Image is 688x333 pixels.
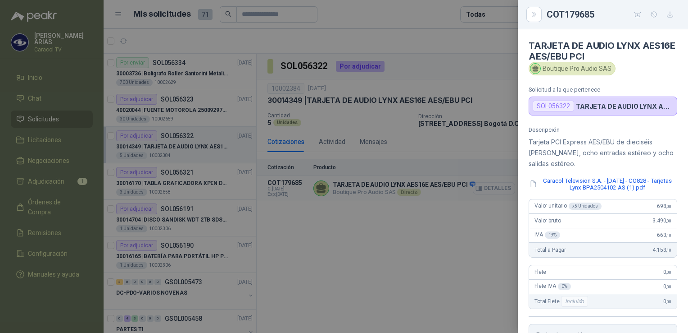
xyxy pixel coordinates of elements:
[576,102,673,110] p: TARJETA DE AUDIO LYNX AES16E AES/EBU PCI
[534,203,602,210] span: Valor unitario
[666,284,671,289] span: ,00
[534,217,561,224] span: Valor bruto
[529,137,677,169] p: Tarjeta PCI Express AES/EBU de dieciséis [PERSON_NAME], ocho entradas estéreo y ocho salidas esté...
[529,40,677,62] h4: TARJETA DE AUDIO LYNX AES16E AES/EBU PCI
[529,176,677,192] button: Caracol Television S.A. - [DATE] - CO828 - Tarjetas Lynx BPA2504102-AS (1).pdf
[666,299,671,304] span: ,00
[547,7,677,22] div: COT179685
[558,283,571,290] div: 0 %
[534,296,590,307] span: Total Flete
[533,101,574,111] div: SOL056322
[534,269,546,275] span: Flete
[666,204,671,209] span: ,00
[529,62,616,75] div: Boutique Pro Audio SAS
[663,298,671,305] span: 0
[545,231,561,239] div: 19 %
[666,218,671,223] span: ,00
[666,233,671,238] span: ,10
[529,126,677,133] p: Descripción
[663,269,671,275] span: 0
[657,232,671,238] span: 663
[534,231,560,239] span: IVA
[561,296,588,307] div: Incluido
[529,86,677,93] p: Solicitud a la que pertenece
[569,203,602,210] div: x 5 Unidades
[666,270,671,275] span: ,00
[663,283,671,290] span: 0
[534,283,571,290] span: Flete IVA
[657,203,671,209] span: 698
[652,247,671,253] span: 4.153
[666,248,671,253] span: ,10
[529,9,539,20] button: Close
[652,217,671,224] span: 3.490
[534,247,566,253] span: Total a Pagar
